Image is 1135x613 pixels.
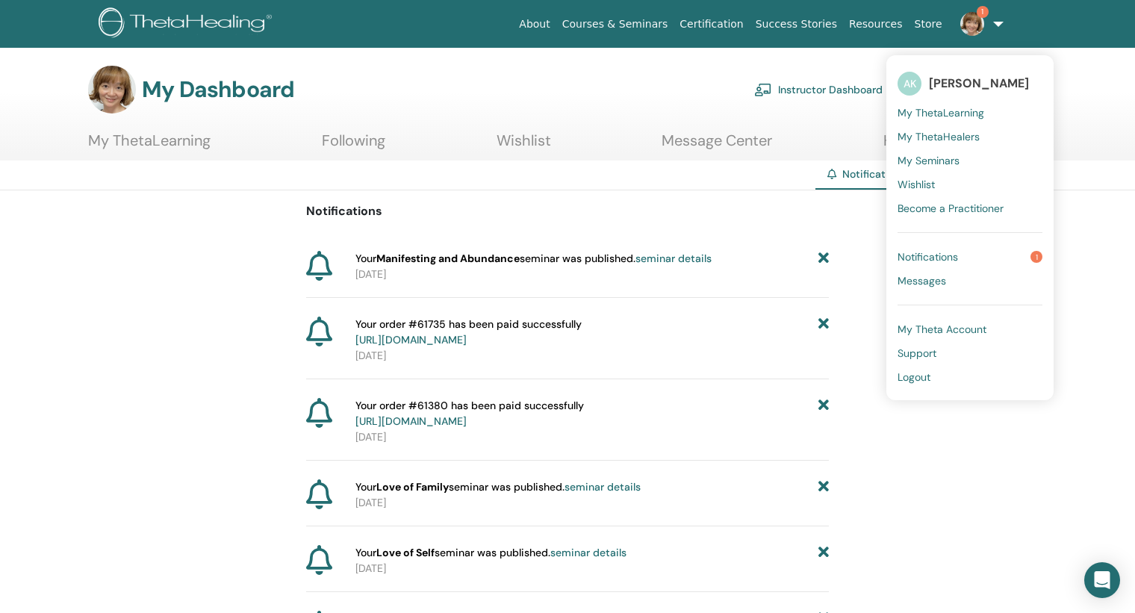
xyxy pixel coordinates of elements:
[898,370,930,384] span: Logout
[898,130,980,143] span: My ThetaHealers
[306,202,829,220] p: Notifications
[898,72,921,96] span: AK
[674,10,749,38] a: Certification
[898,202,1004,215] span: Become a Practitioner
[88,131,211,161] a: My ThetaLearning
[355,251,712,267] span: Your seminar was published.
[898,154,960,167] span: My Seminars
[662,131,772,161] a: Message Center
[898,149,1042,172] a: My Seminars
[376,480,449,494] strong: Love of Family
[88,66,136,113] img: default.jpg
[898,101,1042,125] a: My ThetaLearning
[322,131,385,161] a: Following
[754,73,883,106] a: Instructor Dashboard
[1030,251,1042,263] span: 1
[355,267,829,282] p: [DATE]
[556,10,674,38] a: Courses & Seminars
[497,131,551,161] a: Wishlist
[355,333,467,346] a: [URL][DOMAIN_NAME]
[376,546,435,559] strong: Love of Self
[355,479,641,495] span: Your seminar was published.
[898,317,1042,341] a: My Theta Account
[898,274,946,287] span: Messages
[898,66,1042,101] a: AK[PERSON_NAME]
[898,346,936,360] span: Support
[565,480,641,494] a: seminar details
[750,10,843,38] a: Success Stories
[909,10,948,38] a: Store
[99,7,277,41] img: logo.png
[355,495,829,511] p: [DATE]
[898,125,1042,149] a: My ThetaHealers
[898,178,935,191] span: Wishlist
[977,6,989,18] span: 1
[355,317,582,348] span: Your order #61735 has been paid successfully
[1084,562,1120,598] div: Open Intercom Messenger
[513,10,556,38] a: About
[842,167,906,181] span: Notifications
[898,106,984,119] span: My ThetaLearning
[898,245,1042,269] a: Notifications1
[960,12,984,36] img: default.jpg
[142,76,294,103] h3: My Dashboard
[898,196,1042,220] a: Become a Practitioner
[754,83,772,96] img: chalkboard-teacher.svg
[886,55,1054,400] ul: 1
[355,545,626,561] span: Your seminar was published.
[355,398,584,429] span: Your order #61380 has been paid successfully
[898,172,1042,196] a: Wishlist
[355,348,829,364] p: [DATE]
[898,365,1042,389] a: Logout
[355,414,467,428] a: [URL][DOMAIN_NAME]
[550,546,626,559] a: seminar details
[635,252,712,265] a: seminar details
[355,561,829,576] p: [DATE]
[898,323,986,336] span: My Theta Account
[355,429,829,445] p: [DATE]
[376,252,520,265] strong: Manifesting and Abundance
[898,250,958,264] span: Notifications
[929,75,1029,91] span: [PERSON_NAME]
[883,131,1004,161] a: Help & Resources
[843,10,909,38] a: Resources
[898,341,1042,365] a: Support
[898,269,1042,293] a: Messages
